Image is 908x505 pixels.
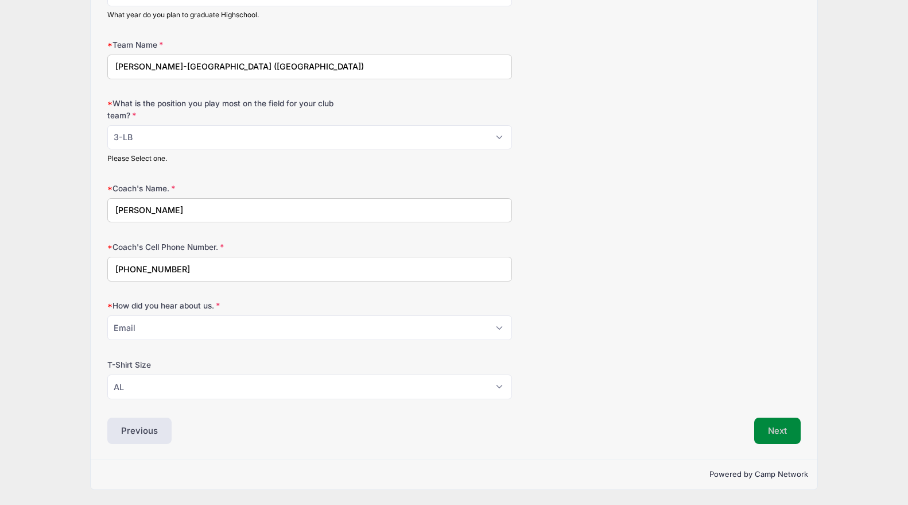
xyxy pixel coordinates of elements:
[107,183,339,194] label: Coach's Name.
[107,39,339,51] label: Team Name
[107,241,339,253] label: Coach's Cell Phone Number.
[107,300,339,311] label: How did you hear about us.
[107,10,512,20] div: What year do you plan to graduate Highschool.
[100,469,808,480] p: Powered by Camp Network
[754,418,801,444] button: Next
[107,153,512,164] div: Please Select one.
[107,98,339,121] label: What is the position you play most on the field for your club team?
[107,418,172,444] button: Previous
[107,359,339,371] label: T-Shirt Size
